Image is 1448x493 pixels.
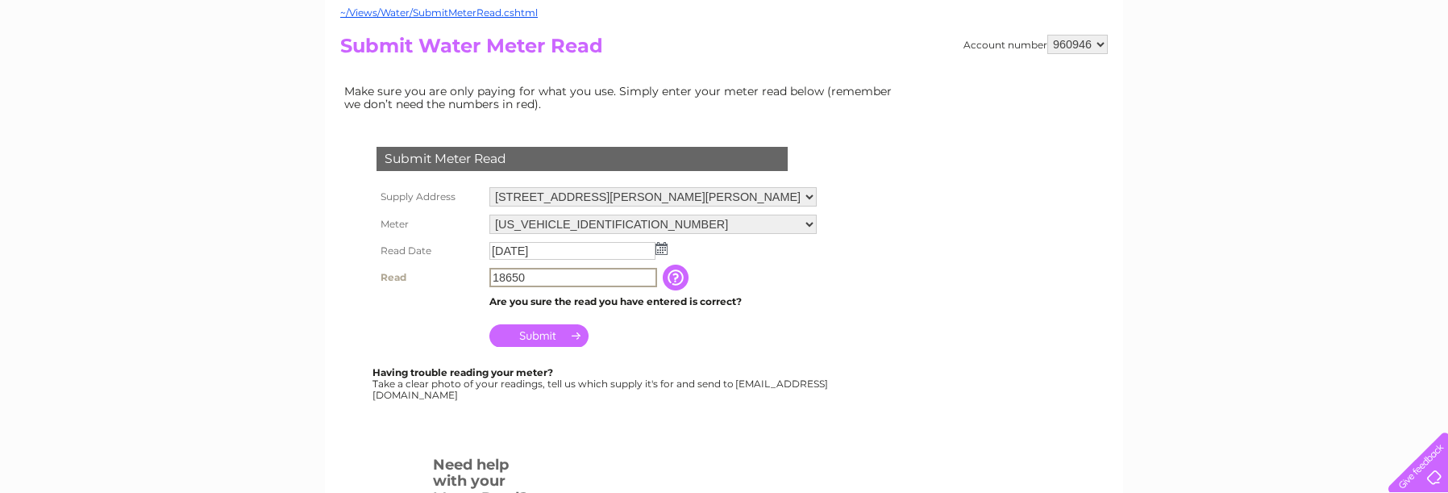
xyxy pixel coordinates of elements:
[1205,69,1240,81] a: Energy
[340,81,905,115] td: Make sure you are only paying for what you use. Simply enter your meter read below (remember we d...
[485,291,821,312] td: Are you sure the read you have entered is correct?
[372,264,485,291] th: Read
[340,6,538,19] a: ~/Views/Water/SubmitMeterRead.cshtml
[344,9,1106,78] div: Clear Business is a trading name of Verastar Limited (registered in [GEOGRAPHIC_DATA] No. 3667643...
[51,42,133,91] img: logo.png
[372,367,830,400] div: Take a clear photo of your readings, tell us which supply it's for and send to [EMAIL_ADDRESS][DO...
[372,211,485,238] th: Meter
[1250,69,1298,81] a: Telecoms
[372,183,485,211] th: Supply Address
[1164,69,1195,81] a: Water
[372,238,485,264] th: Read Date
[1341,69,1380,81] a: Contact
[377,147,788,171] div: Submit Meter Read
[663,265,692,290] input: Information
[1144,8,1255,28] a: 0333 014 3131
[963,35,1108,54] div: Account number
[340,35,1108,65] h2: Submit Water Meter Read
[1395,69,1433,81] a: Log out
[372,366,553,378] b: Having trouble reading your meter?
[1308,69,1331,81] a: Blog
[489,324,589,347] input: Submit
[655,242,668,255] img: ...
